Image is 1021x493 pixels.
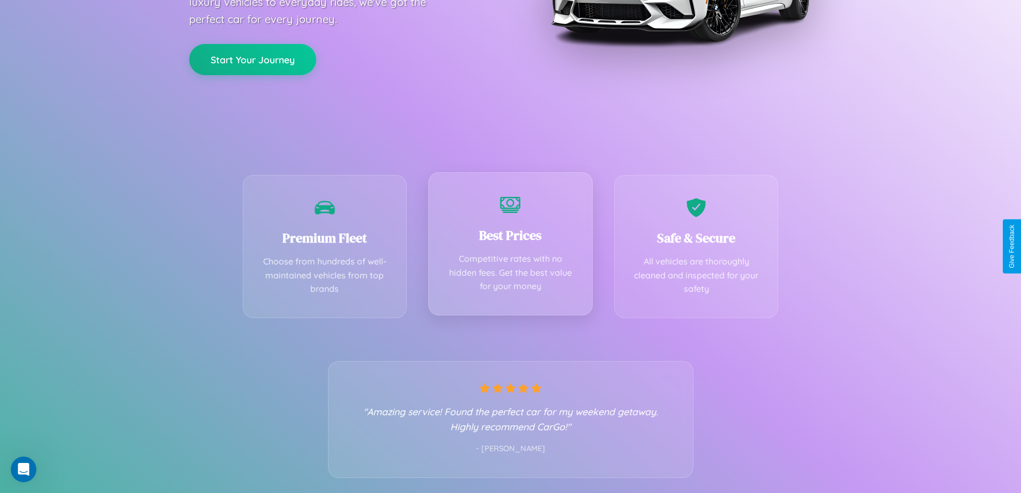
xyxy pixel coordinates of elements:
p: - [PERSON_NAME] [350,442,672,456]
p: Competitive rates with no hidden fees. Get the best value for your money [445,252,576,293]
p: Choose from hundreds of well-maintained vehicles from top brands [259,255,391,296]
p: "Amazing service! Found the perfect car for my weekend getaway. Highly recommend CarGo!" [350,404,672,434]
h3: Best Prices [445,226,576,244]
p: All vehicles are thoroughly cleaned and inspected for your safety [631,255,762,296]
button: Start Your Journey [189,44,316,75]
h3: Safe & Secure [631,229,762,247]
iframe: Intercom live chat [11,457,36,482]
h3: Premium Fleet [259,229,391,247]
div: Give Feedback [1008,225,1016,268]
